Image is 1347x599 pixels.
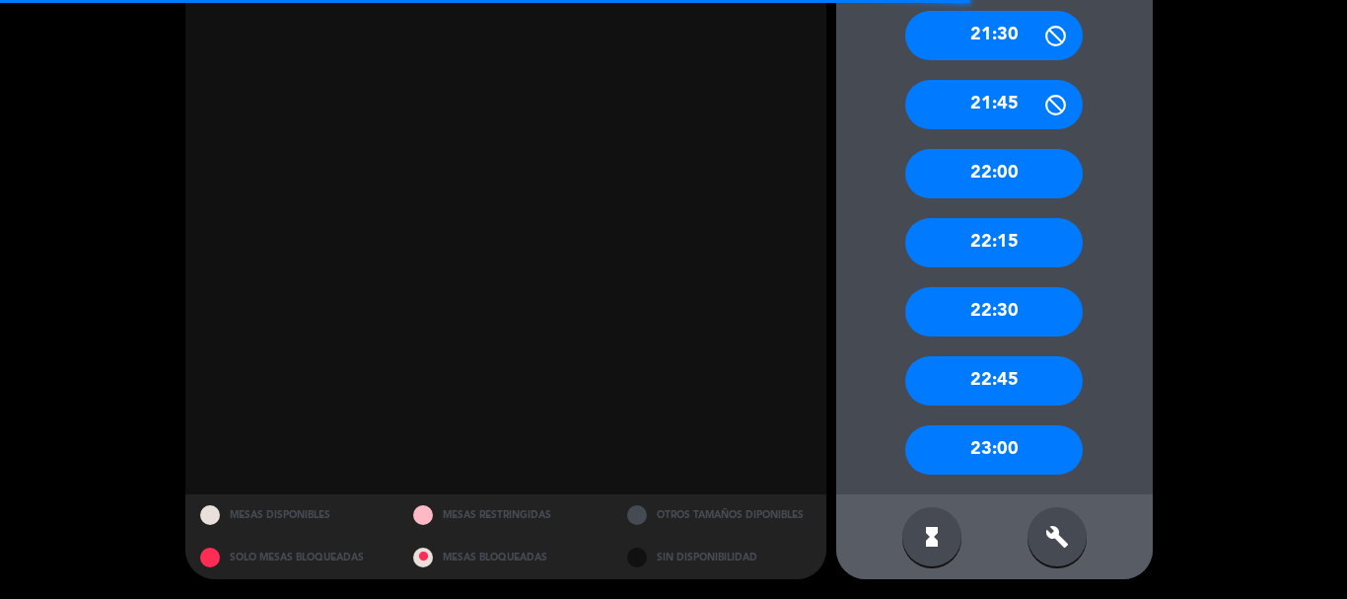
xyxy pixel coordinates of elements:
[905,425,1083,475] div: 23:00
[398,537,612,579] div: MESAS BLOQUEADAS
[905,356,1083,406] div: 22:45
[905,149,1083,198] div: 22:00
[398,494,612,537] div: MESAS RESTRINGIDAS
[612,494,826,537] div: OTROS TAMAÑOS DIPONIBLES
[612,537,826,579] div: SIN DISPONIBILIDAD
[185,494,399,537] div: MESAS DISPONIBLES
[1045,525,1069,549] i: build
[905,11,1083,60] div: 21:30
[905,80,1083,129] div: 21:45
[905,287,1083,337] div: 22:30
[905,218,1083,267] div: 22:15
[920,525,944,549] i: hourglass_full
[185,537,399,579] div: SOLO MESAS BLOQUEADAS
